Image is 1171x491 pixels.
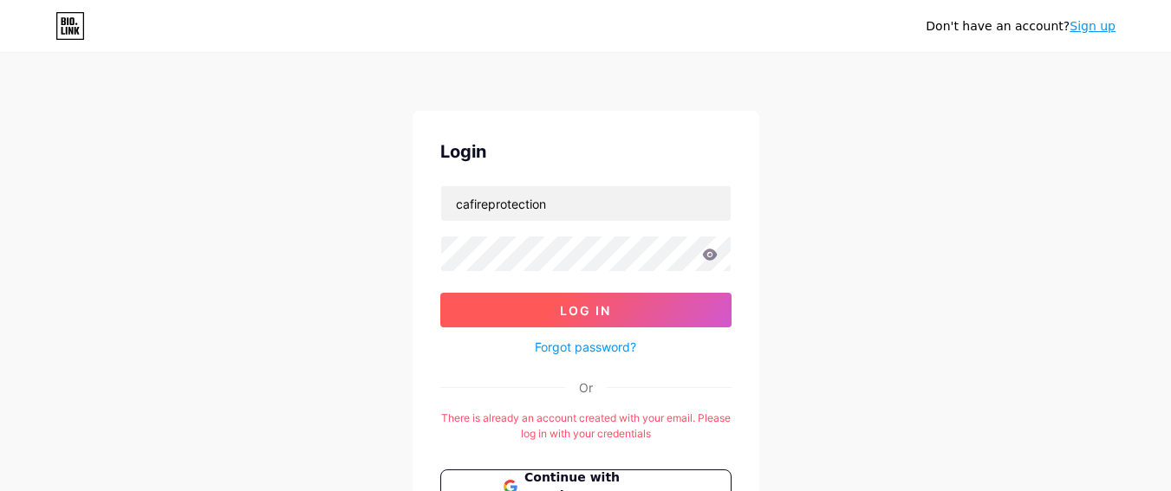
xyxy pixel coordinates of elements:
[441,186,731,221] input: Username
[1070,19,1116,33] a: Sign up
[926,17,1116,36] div: Don't have an account?
[560,303,611,318] span: Log In
[579,378,593,397] div: Or
[440,139,732,165] div: Login
[535,338,636,356] a: Forgot password?
[440,293,732,327] button: Log In
[440,410,732,442] div: There is already an account created with your email. Please log in with your credentials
